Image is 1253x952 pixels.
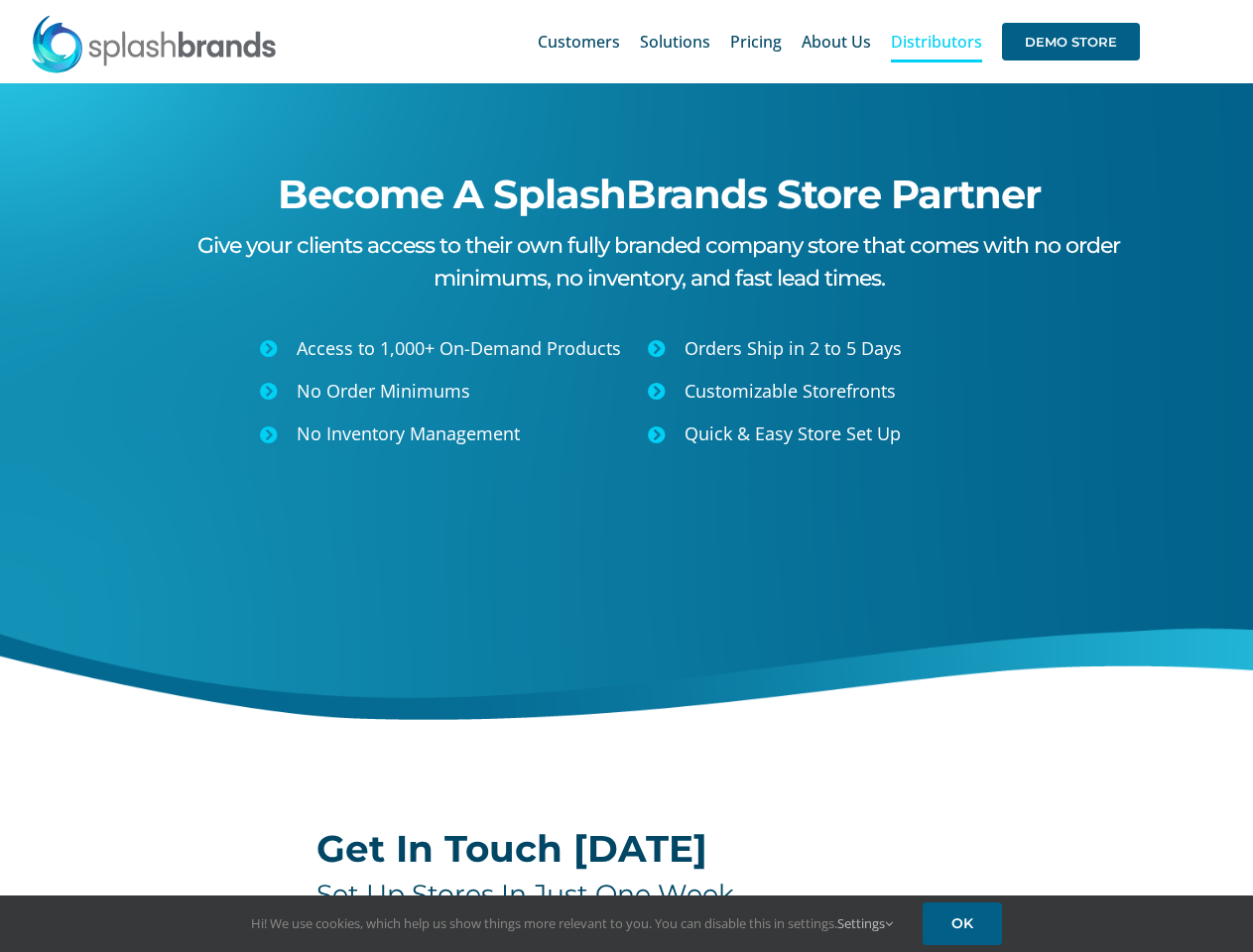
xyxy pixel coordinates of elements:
a: Pricing [730,10,782,73]
span: Become A SplashBrands Store Partner [278,170,1041,218]
a: Customers [538,10,620,73]
span: Access to 1,000+ On-Demand Products [297,336,621,360]
img: SplashBrands.com Logo [30,14,278,73]
a: Settings [837,914,893,932]
span: Pricing [730,34,782,50]
h2: Get In Touch [DATE] [316,829,937,869]
a: OK [923,902,1002,945]
span: Orders Ship in 2 to 5 Days [685,336,902,360]
a: DEMO STORE [1002,10,1140,73]
span: Customizable Storefronts [685,379,896,403]
span: About Us [802,34,871,50]
nav: Main Menu [538,10,1140,73]
a: Distributors [891,10,982,73]
span: Give your clients access to their own fully branded company store that comes with no order minimu... [197,232,1120,292]
span: No Order Minimums [297,379,470,403]
span: No Inventory Management [297,421,520,445]
h4: Set Up Stores In Just One Week [316,879,937,910]
span: Quick & Easy Store Set Up [685,421,901,445]
span: DEMO STORE [1002,23,1140,60]
span: Solutions [640,34,710,50]
span: Hi! We use cookies, which help us show things more relevant to you. You can disable this in setti... [251,914,893,932]
span: Distributors [891,34,982,50]
span: Customers [538,34,620,50]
